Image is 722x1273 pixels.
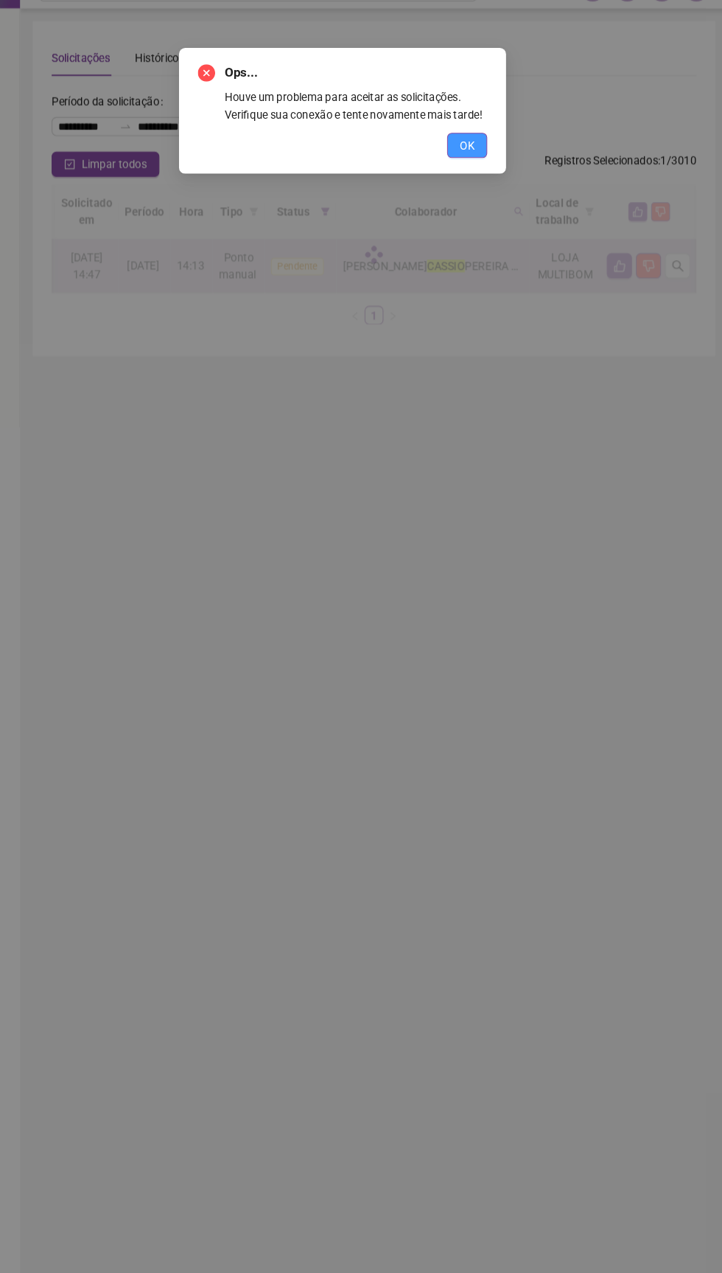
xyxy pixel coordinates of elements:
[672,1223,707,1258] iframe: Intercom live chat
[471,157,485,173] span: OK
[250,88,497,106] span: Ops...
[225,89,242,105] span: close-circle
[250,112,497,144] div: Houve um problema para aceitar as solicitações. Verifique sua conexão e tente novamente mais tarde!
[702,1223,714,1235] span: 2
[459,153,497,177] button: OK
